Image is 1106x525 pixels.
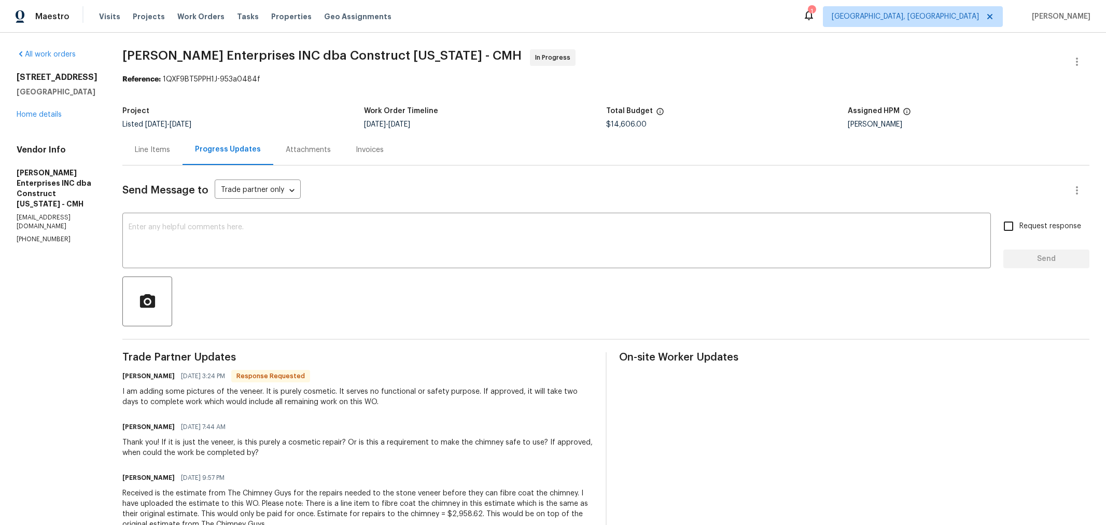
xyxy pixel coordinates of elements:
[17,235,97,244] p: [PHONE_NUMBER]
[17,145,97,155] h4: Vendor Info
[17,51,76,58] a: All work orders
[17,111,62,118] a: Home details
[17,87,97,97] h5: [GEOGRAPHIC_DATA]
[122,437,593,458] div: Thank you! If it is just the veneer, is this purely a cosmetic repair? Or is this a requirement t...
[17,213,97,231] p: [EMAIL_ADDRESS][DOMAIN_NAME]
[606,121,647,128] span: $14,606.00
[133,11,165,22] span: Projects
[237,13,259,20] span: Tasks
[122,185,208,196] span: Send Message to
[364,107,438,115] h5: Work Order Timeline
[535,52,575,63] span: In Progress
[145,121,167,128] span: [DATE]
[170,121,191,128] span: [DATE]
[324,11,391,22] span: Geo Assignments
[606,107,653,115] h5: Total Budget
[122,422,175,432] h6: [PERSON_NAME]
[99,11,120,22] span: Visits
[35,11,69,22] span: Maestro
[17,72,97,82] h2: [STREET_ADDRESS]
[388,121,410,128] span: [DATE]
[1019,221,1081,232] span: Request response
[122,74,1089,85] div: 1QXF9BT5PPH1J-953a0484f
[195,144,261,155] div: Progress Updates
[286,145,331,155] div: Attachments
[832,11,979,22] span: [GEOGRAPHIC_DATA], [GEOGRAPHIC_DATA]
[17,168,97,209] h5: [PERSON_NAME] Enterprises INC dba Construct [US_STATE] - CMH
[232,371,309,381] span: Response Requested
[122,121,191,128] span: Listed
[1028,11,1090,22] span: [PERSON_NAME]
[177,11,225,22] span: Work Orders
[271,11,312,22] span: Properties
[122,371,175,381] h6: [PERSON_NAME]
[122,386,593,407] div: I am adding some pictures of the veneer. It is purely cosmetic. It serves no functional or safety...
[656,107,664,121] span: The total cost of line items that have been proposed by Opendoor. This sum includes line items th...
[135,145,170,155] div: Line Items
[848,107,900,115] h5: Assigned HPM
[181,473,225,483] span: [DATE] 9:57 PM
[848,121,1089,128] div: [PERSON_NAME]
[903,107,911,121] span: The hpm assigned to this work order.
[364,121,386,128] span: [DATE]
[356,145,384,155] div: Invoices
[808,6,815,17] div: 1
[122,107,149,115] h5: Project
[122,76,161,83] b: Reference:
[122,473,175,483] h6: [PERSON_NAME]
[122,352,593,363] span: Trade Partner Updates
[145,121,191,128] span: -
[122,49,522,62] span: [PERSON_NAME] Enterprises INC dba Construct [US_STATE] - CMH
[181,371,225,381] span: [DATE] 3:24 PM
[215,182,301,199] div: Trade partner only
[364,121,410,128] span: -
[619,352,1090,363] span: On-site Worker Updates
[181,422,226,432] span: [DATE] 7:44 AM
